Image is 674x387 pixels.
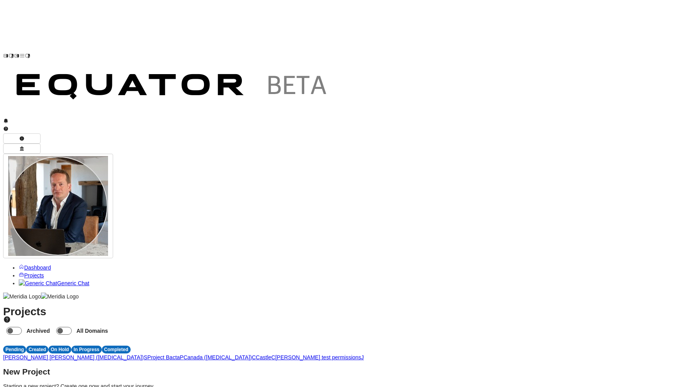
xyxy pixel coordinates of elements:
[256,354,275,360] a: CastleC
[25,324,53,338] label: Archived
[252,354,256,360] span: C
[3,354,147,360] a: [PERSON_NAME] [PERSON_NAME] ([MEDICAL_DATA])S
[19,265,51,271] a: Dashboard
[24,272,44,279] span: Projects
[3,293,41,300] img: Meridia Logo
[3,60,342,116] img: Customer Logo
[57,280,89,286] span: Generic Chat
[30,3,370,59] img: Customer Logo
[361,354,364,360] span: J
[3,346,26,353] div: Pending
[102,346,131,353] div: Completed
[75,324,111,338] label: All Domains
[144,354,147,360] span: S
[19,272,44,279] a: Projects
[275,354,364,360] a: [PERSON_NAME] test permissionsJ
[26,346,48,353] div: Created
[271,354,275,360] span: C
[19,279,57,287] img: Generic Chat
[48,346,71,353] div: On Hold
[41,293,79,300] img: Meridia Logo
[180,354,183,360] span: P
[147,354,184,360] a: Project BactaP
[8,156,108,256] img: Profile Icon
[3,308,671,338] h1: Projects
[71,346,102,353] div: In Progress
[19,280,89,286] a: Generic ChatGeneric Chat
[24,265,51,271] span: Dashboard
[183,354,255,360] a: Canada ([MEDICAL_DATA])C
[3,368,671,376] h2: New Project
